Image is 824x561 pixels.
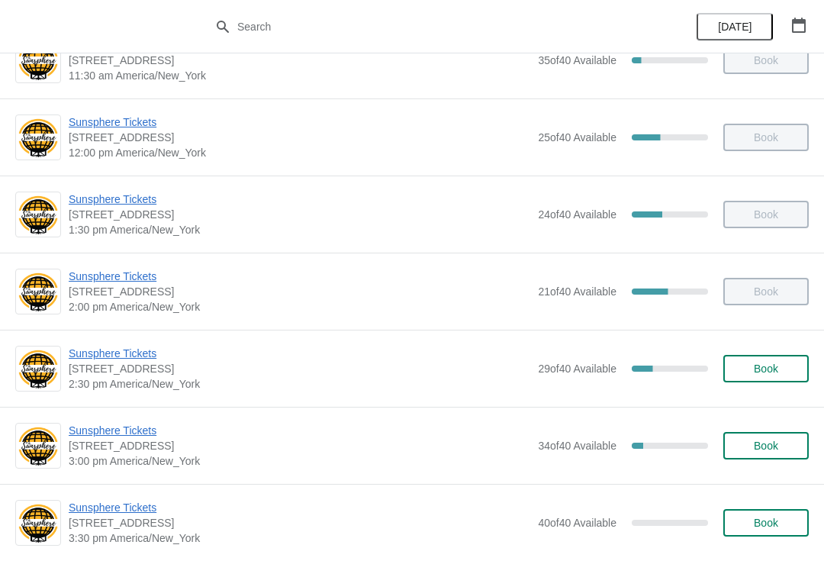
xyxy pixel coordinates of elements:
span: 25 of 40 Available [538,131,616,143]
button: [DATE] [697,13,773,40]
img: Sunsphere Tickets | 810 Clinch Avenue, Knoxville, TN, USA | 2:30 pm America/New_York [16,348,60,390]
input: Search [237,13,618,40]
span: 3:30 pm America/New_York [69,530,530,546]
span: Book [754,440,778,452]
span: [STREET_ADDRESS] [69,207,530,222]
span: 2:00 pm America/New_York [69,299,530,314]
span: Sunsphere Tickets [69,269,530,284]
span: 12:00 pm America/New_York [69,145,530,160]
span: Book [754,517,778,529]
span: 40 of 40 Available [538,517,616,529]
img: Sunsphere Tickets | 810 Clinch Avenue, Knoxville, TN, USA | 3:30 pm America/New_York [16,502,60,544]
span: 34 of 40 Available [538,440,616,452]
span: [STREET_ADDRESS] [69,361,530,376]
img: Sunsphere Tickets | 810 Clinch Avenue, Knoxville, TN, USA | 11:30 am America/New_York [16,40,60,82]
button: Book [723,509,809,537]
img: Sunsphere Tickets | 810 Clinch Avenue, Knoxville, TN, USA | 1:30 pm America/New_York [16,194,60,236]
span: 29 of 40 Available [538,363,616,375]
span: 1:30 pm America/New_York [69,222,530,237]
span: [STREET_ADDRESS] [69,130,530,145]
span: Sunsphere Tickets [69,346,530,361]
span: [STREET_ADDRESS] [69,53,530,68]
span: 3:00 pm America/New_York [69,453,530,469]
span: Sunsphere Tickets [69,192,530,207]
span: 35 of 40 Available [538,54,616,66]
img: Sunsphere Tickets | 810 Clinch Avenue, Knoxville, TN, USA | 12:00 pm America/New_York [16,117,60,159]
button: Book [723,432,809,459]
span: 24 of 40 Available [538,208,616,221]
span: Book [754,363,778,375]
span: 11:30 am America/New_York [69,68,530,83]
span: 2:30 pm America/New_York [69,376,530,392]
img: Sunsphere Tickets | 810 Clinch Avenue, Knoxville, TN, USA | 2:00 pm America/New_York [16,271,60,313]
img: Sunsphere Tickets | 810 Clinch Avenue, Knoxville, TN, USA | 3:00 pm America/New_York [16,425,60,467]
span: Sunsphere Tickets [69,114,530,130]
span: [STREET_ADDRESS] [69,284,530,299]
span: [STREET_ADDRESS] [69,515,530,530]
span: Sunsphere Tickets [69,423,530,438]
span: 21 of 40 Available [538,285,616,298]
span: [DATE] [718,21,752,33]
span: [STREET_ADDRESS] [69,438,530,453]
span: Sunsphere Tickets [69,500,530,515]
button: Book [723,355,809,382]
